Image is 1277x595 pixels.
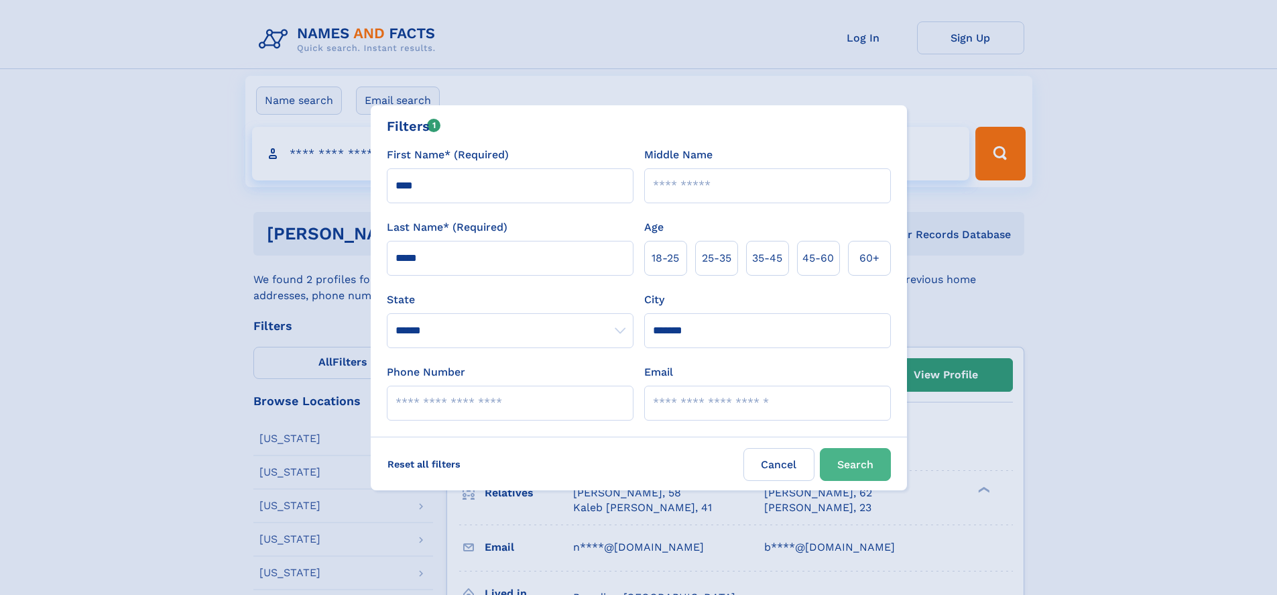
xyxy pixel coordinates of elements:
[644,364,673,380] label: Email
[802,250,834,266] span: 45‑60
[644,292,664,308] label: City
[644,147,713,163] label: Middle Name
[752,250,782,266] span: 35‑45
[743,448,814,481] label: Cancel
[387,219,507,235] label: Last Name* (Required)
[387,292,633,308] label: State
[652,250,679,266] span: 18‑25
[859,250,879,266] span: 60+
[387,364,465,380] label: Phone Number
[387,147,509,163] label: First Name* (Required)
[820,448,891,481] button: Search
[644,219,664,235] label: Age
[387,116,441,136] div: Filters
[379,448,469,480] label: Reset all filters
[702,250,731,266] span: 25‑35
